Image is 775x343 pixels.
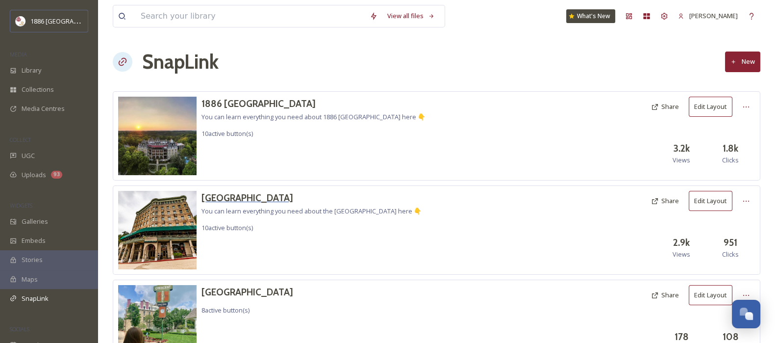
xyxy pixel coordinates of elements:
span: 10 active button(s) [201,223,253,232]
button: Share [646,191,684,211]
a: 1886 [GEOGRAPHIC_DATA] [201,97,425,111]
h1: SnapLink [142,47,219,77]
span: SnapLink [22,294,49,303]
span: 1886 [GEOGRAPHIC_DATA] [30,16,108,26]
a: Edit Layout [689,97,737,117]
a: What's New [566,9,615,23]
span: [PERSON_NAME] [689,11,738,20]
div: 93 [51,171,62,179]
img: 5a1beda0-4b4f-478c-b606-889d8cdf35fc.jpg [118,97,197,175]
button: Edit Layout [689,191,732,211]
span: SOCIALS [10,325,29,333]
h3: 951 [724,236,737,250]
span: Library [22,66,41,75]
h3: 3.2k [674,141,690,156]
a: View all files [382,6,440,26]
span: Views [673,156,690,165]
button: Edit Layout [689,285,732,305]
button: Share [646,286,684,305]
button: Share [646,97,684,116]
span: Collections [22,85,54,94]
a: [PERSON_NAME] [673,6,743,26]
a: [GEOGRAPHIC_DATA] [201,285,293,299]
button: New [725,52,760,72]
a: Edit Layout [689,191,737,211]
a: Edit Layout [689,285,737,305]
h3: 2.9k [673,236,690,250]
span: You can learn everything you need about the [GEOGRAPHIC_DATA] here 👇 [201,207,422,215]
img: logos.png [16,16,25,26]
span: 10 active button(s) [201,129,253,138]
span: Clicks [722,250,739,259]
span: Galleries [22,217,48,226]
button: Open Chat [732,300,760,328]
span: Maps [22,275,38,284]
span: Uploads [22,170,46,180]
span: Views [673,250,690,259]
span: Clicks [722,156,739,165]
h3: 1.8k [723,141,738,156]
span: Stories [22,255,43,264]
img: 14d29248-a101-4c19-b7c3-f64a0834f8c9.jpg [118,191,197,269]
span: Embeds [22,236,46,245]
span: COLLECT [10,136,31,143]
span: You can learn everything you need about 1886 [GEOGRAPHIC_DATA] here 👇 [201,112,425,121]
span: Media Centres [22,104,65,113]
span: 8 active button(s) [201,306,250,315]
a: [GEOGRAPHIC_DATA] [201,191,422,205]
span: WIDGETS [10,202,32,209]
button: Edit Layout [689,97,732,117]
span: MEDIA [10,51,27,58]
span: UGC [22,151,35,160]
input: Search your library [136,5,365,27]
